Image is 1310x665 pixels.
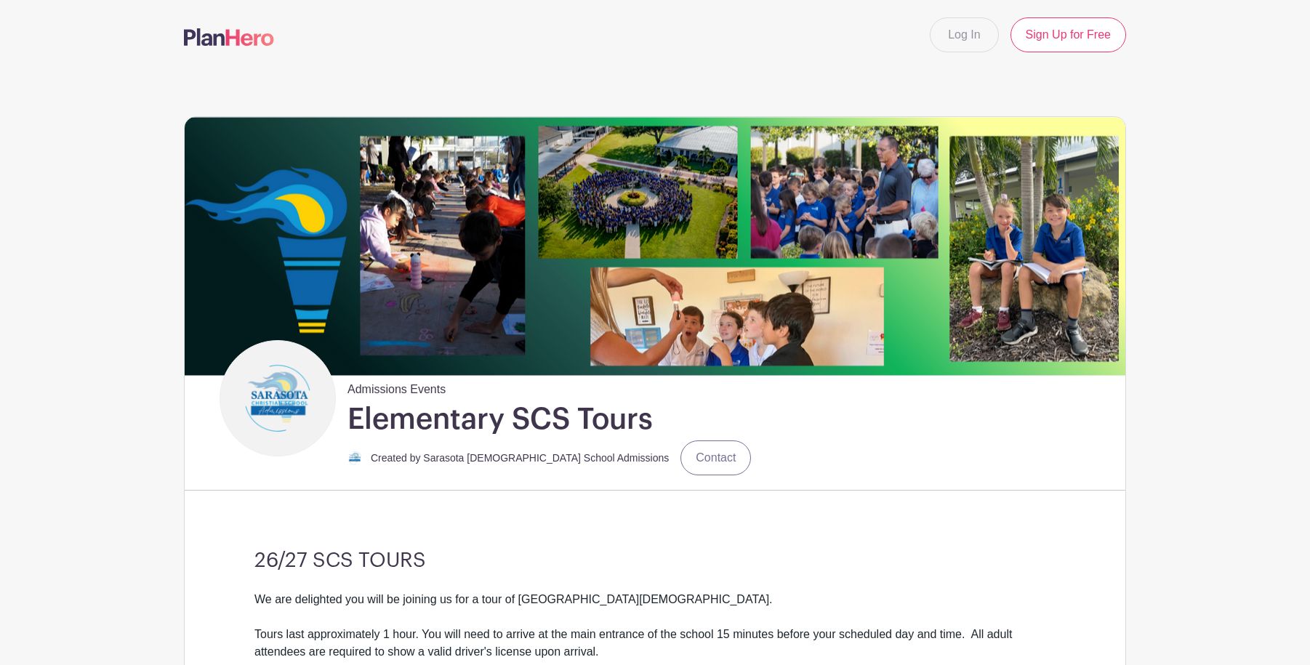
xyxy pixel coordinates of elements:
img: Admisions%20Logo.png [347,451,362,465]
a: Sign Up for Free [1010,17,1126,52]
img: event_banner_7787.png [185,117,1125,375]
img: logo-507f7623f17ff9eddc593b1ce0a138ce2505c220e1c5a4e2b4648c50719b7d32.svg [184,28,274,46]
small: Created by Sarasota [DEMOGRAPHIC_DATA] School Admissions [371,452,669,464]
span: Admissions Events [347,375,446,398]
a: Log In [930,17,998,52]
h3: 26/27 SCS TOURS [254,549,1056,573]
h1: Elementary SCS Tours [347,401,653,438]
img: Admissions%20Logo%20%20(2).png [223,344,332,453]
a: Contact [680,440,751,475]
